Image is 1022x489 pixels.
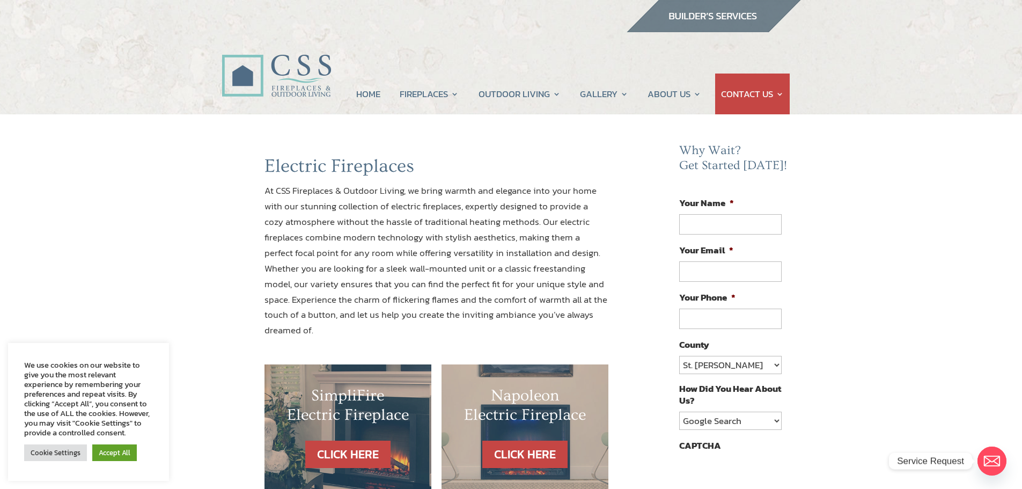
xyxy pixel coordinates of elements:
a: CLICK HERE [482,441,568,468]
a: CONTACT US [721,74,784,114]
a: Email [977,447,1006,476]
a: Cookie Settings [24,444,87,461]
a: builder services construction supply [626,22,801,36]
label: County [679,339,709,351]
label: Your Email [679,244,733,256]
label: CAPTCHA [679,440,721,451]
h1: Electric Fireplaces [264,155,609,183]
div: We use cookies on our website to give you the most relevant experience by remembering your prefer... [24,360,153,437]
h2: Why Wait? Get Started [DATE]! [679,143,790,178]
label: Your Name [679,197,734,209]
label: Your Phone [679,291,736,303]
a: OUTDOOR LIVING [479,74,561,114]
img: CSS Fireplaces & Outdoor Living (Formerly Construction Solutions & Supply)- Jacksonville Ormond B... [222,25,331,103]
a: HOME [356,74,380,114]
h2: SimpliFire Electric Fireplace [286,386,410,430]
a: ABOUT US [648,74,701,114]
a: Accept All [92,444,137,461]
a: CLICK HERE [305,441,391,468]
a: GALLERY [580,74,628,114]
label: How Did You Hear About Us? [679,383,781,406]
p: At CSS Fireplaces & Outdoor Living, we bring warmth and elegance into your home with our stunning... [264,183,609,338]
a: FIREPLACES [400,74,459,114]
h2: Napoleon Electric Fireplace [463,386,587,430]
